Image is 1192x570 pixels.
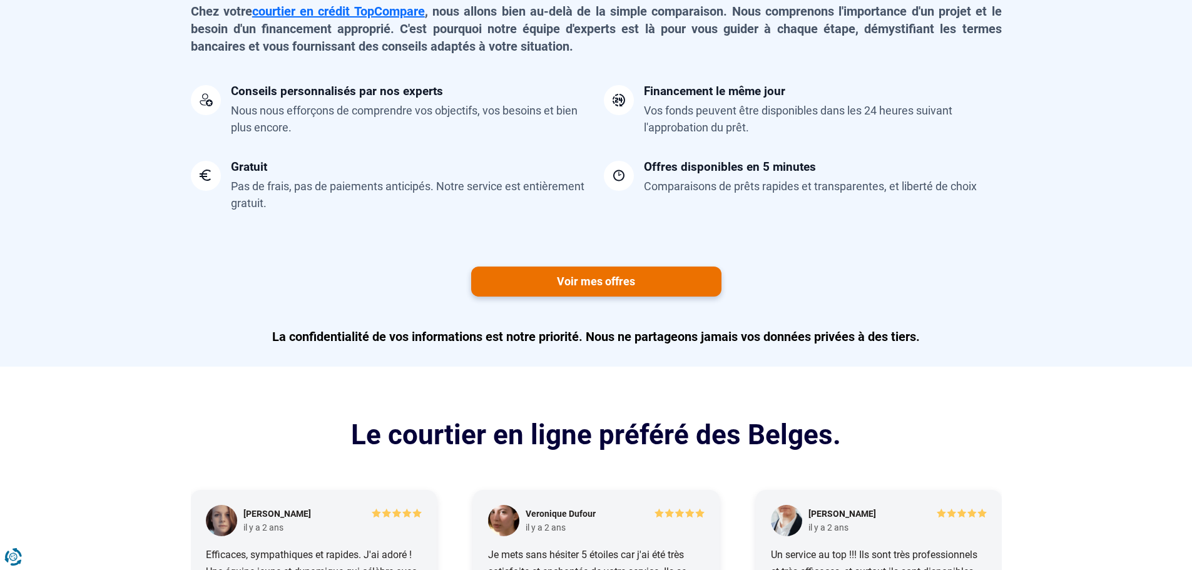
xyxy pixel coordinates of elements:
[372,508,422,518] img: 5/5
[526,508,596,521] div: Veronique Dufour
[526,522,566,533] div: il y a 2 ans
[191,417,1002,454] h2: Le courtier en ligne préféré des Belges.
[644,85,785,97] div: Financement le même jour
[936,508,986,518] img: 5/5
[191,3,1002,55] p: Chez votre , nous allons bien au-delà de la simple comparaison. Nous comprenons l'importance d'un...
[231,102,589,136] div: Nous nous efforçons de comprendre vos objectifs, vos besoins et bien plus encore.
[644,178,977,195] div: Comparaisons de prêts rapides et transparentes, et liberté de choix
[644,161,816,173] div: Offres disponibles en 5 minutes
[243,522,283,533] div: il y a 2 ans
[471,267,721,297] a: Voir mes offres
[808,508,875,521] div: [PERSON_NAME]
[243,508,310,521] div: [PERSON_NAME]
[231,85,443,97] div: Conseils personnalisés par nos experts
[252,4,425,19] a: courtier en crédit TopCompare
[654,508,704,518] img: 5/5
[808,522,848,533] div: il y a 2 ans
[644,102,1002,136] div: Vos fonds peuvent être disponibles dans les 24 heures suivant l'approbation du prêt.
[191,328,1002,345] p: La confidentialité de vos informations est notre priorité. Nous ne partageons jamais vos données ...
[231,178,589,211] div: Pas de frais, pas de paiements anticipés. Notre service est entièrement gratuit.
[231,161,267,173] div: Gratuit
